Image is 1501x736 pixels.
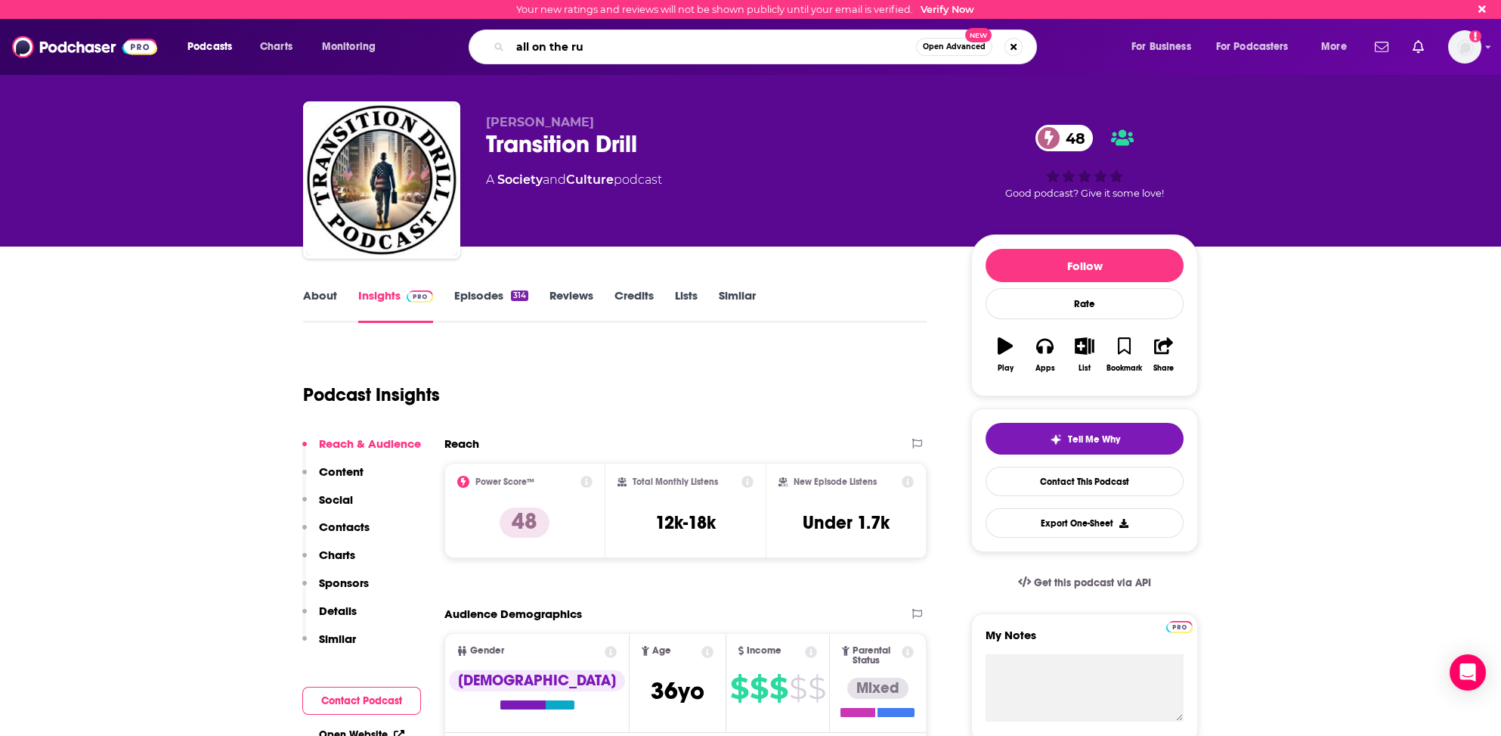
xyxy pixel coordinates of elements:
a: Contact This Podcast [986,467,1184,496]
p: Details [319,604,357,618]
a: Episodes314 [454,288,528,323]
button: Details [302,604,357,632]
div: A podcast [486,171,662,189]
a: About [303,288,337,323]
span: Get this podcast via API [1034,576,1151,589]
button: Show profile menu [1448,30,1481,64]
img: User Profile [1448,30,1481,64]
p: Reach & Audience [319,436,421,451]
div: Mixed [847,678,908,699]
a: Get this podcast via API [1006,564,1163,601]
button: Share [1144,328,1184,382]
a: Lists [675,288,698,323]
span: $ [730,676,748,700]
a: Verify Now [921,4,974,15]
span: Income [747,646,781,656]
button: Apps [1025,328,1064,382]
button: List [1065,328,1104,382]
div: Bookmark [1106,364,1142,373]
button: tell me why sparkleTell Me Why [986,423,1184,455]
div: [DEMOGRAPHIC_DATA] [449,670,625,691]
button: open menu [1121,35,1210,59]
p: Similar [319,632,356,646]
button: Play [986,328,1025,382]
h3: Under 1.7k [803,511,890,534]
button: open menu [177,35,252,59]
h3: 12k-18k [655,511,716,534]
span: Gender [470,646,504,656]
button: open menu [1311,35,1366,59]
button: Contact Podcast [302,687,421,715]
span: and [543,172,566,187]
span: Podcasts [187,36,232,57]
button: Content [302,464,364,492]
a: Similar [719,288,756,323]
div: Search podcasts, credits, & more... [483,30,1051,64]
button: open menu [1206,35,1311,59]
span: More [1321,36,1347,57]
a: Show notifications dropdown [1407,34,1430,60]
button: Follow [986,249,1184,282]
div: List [1079,364,1091,373]
img: Podchaser Pro [407,290,433,303]
span: Tell Me Why [1068,433,1120,446]
img: Podchaser - Follow, Share and Rate Podcasts [12,33,157,61]
a: 48 [1035,125,1093,151]
div: Rate [986,288,1184,319]
button: Open AdvancedNew [916,38,992,56]
button: Sponsors [302,576,369,604]
span: $ [789,676,806,700]
p: 48 [500,508,549,538]
button: Similar [302,632,356,660]
img: tell me why sparkle [1050,433,1062,446]
span: $ [808,676,825,700]
span: Monitoring [322,36,376,57]
span: Age [652,646,671,656]
h2: New Episode Listens [794,477,877,487]
span: $ [769,676,788,700]
span: Charts [260,36,292,57]
div: Your new ratings and reviews will not be shown publicly until your email is verified. [516,4,974,15]
button: Reach & Audience [302,436,421,464]
span: Open Advanced [923,43,986,51]
svg: Email not verified [1469,30,1481,42]
h2: Power Score™ [475,477,534,487]
div: 314 [511,290,528,301]
button: open menu [311,35,395,59]
input: Search podcasts, credits, & more... [510,35,916,59]
a: Charts [250,35,302,59]
a: Reviews [549,288,593,323]
p: Social [319,492,353,507]
span: For Business [1131,36,1191,57]
h2: Total Monthly Listens [633,477,718,487]
img: Transition Drill [306,104,457,256]
button: Bookmark [1104,328,1144,382]
span: [PERSON_NAME] [486,115,594,129]
div: Apps [1035,364,1055,373]
p: Charts [319,548,355,562]
a: Show notifications dropdown [1369,34,1394,60]
img: Podchaser Pro [1166,621,1193,633]
span: $ [750,676,768,700]
a: Pro website [1166,619,1193,633]
a: Credits [614,288,654,323]
span: Logged in as BretAita [1448,30,1481,64]
h2: Audience Demographics [444,607,582,621]
span: Good podcast? Give it some love! [1005,188,1164,199]
div: Play [998,364,1014,373]
span: 36 yo [651,676,704,706]
span: Parental Status [853,646,899,666]
span: For Podcasters [1216,36,1289,57]
div: 48Good podcast? Give it some love! [971,115,1198,209]
a: Culture [566,172,614,187]
span: 48 [1051,125,1093,151]
span: New [965,28,992,42]
div: Share [1153,364,1174,373]
p: Sponsors [319,576,369,590]
div: Open Intercom Messenger [1450,654,1486,691]
a: InsightsPodchaser Pro [358,288,433,323]
button: Social [302,492,353,520]
h2: Reach [444,436,479,451]
button: Charts [302,548,355,576]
